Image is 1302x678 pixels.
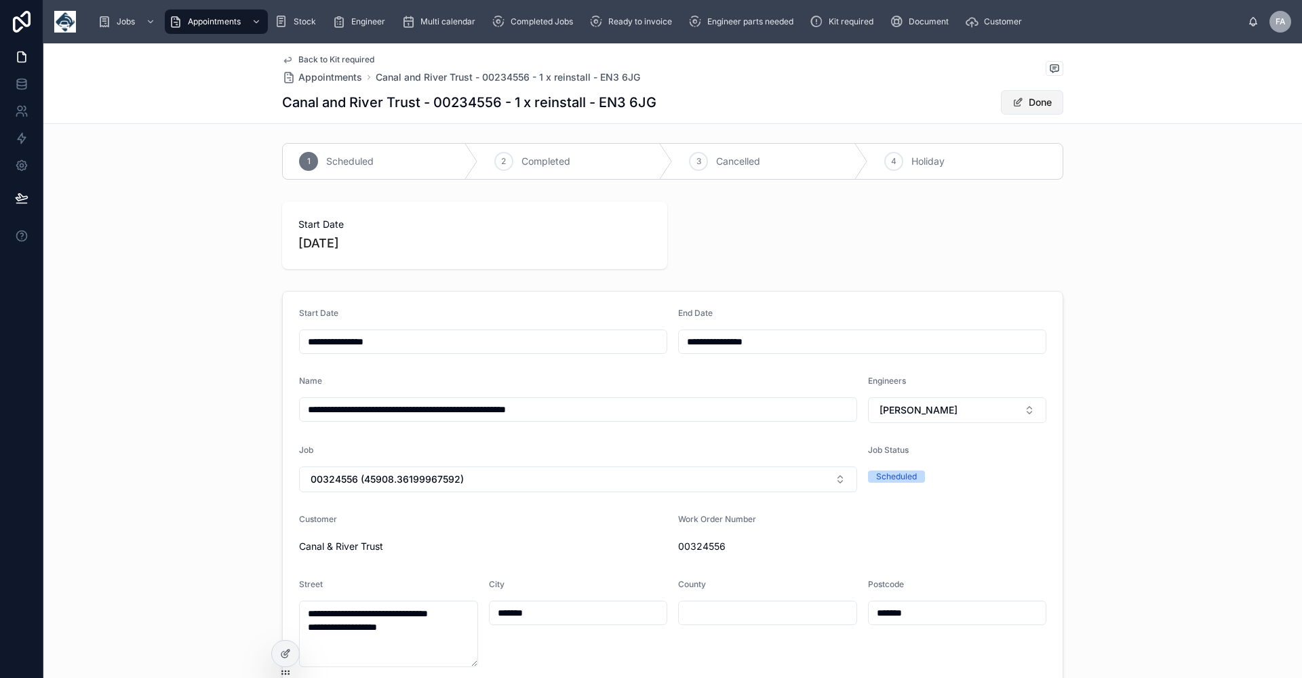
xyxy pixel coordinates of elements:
span: 2 [501,156,506,167]
a: Back to Kit required [282,54,374,65]
span: Document [909,16,949,27]
a: Appointments [282,71,362,84]
span: 00324556 [678,540,1046,553]
span: City [489,579,505,589]
a: Completed Jobs [488,9,583,34]
span: Back to Kit required [298,54,374,65]
span: Postcode [868,579,904,589]
span: Completed Jobs [511,16,573,27]
img: App logo [54,11,76,33]
a: Ready to invoice [585,9,682,34]
span: Holiday [911,155,945,168]
a: Canal and River Trust - 00234556 - 1 x reinstall - EN3 6JG [376,71,640,84]
span: Multi calendar [420,16,475,27]
span: Scheduled [326,155,374,168]
span: FA [1276,16,1286,27]
span: 3 [696,156,701,167]
a: Stock [271,9,325,34]
span: 00324556 (45908.36199967592) [311,473,464,486]
a: Multi calendar [397,9,485,34]
a: Customer [961,9,1031,34]
button: Select Button [299,466,857,492]
a: Document [886,9,958,34]
span: Name [299,376,322,386]
div: scrollable content [87,7,1248,37]
span: Engineer [351,16,385,27]
a: Kit required [806,9,883,34]
span: Customer [299,514,337,524]
span: Kit required [829,16,873,27]
a: Engineer parts needed [684,9,803,34]
span: End Date [678,308,713,318]
span: [PERSON_NAME] [880,403,958,417]
span: Appointments [298,71,362,84]
button: Select Button [868,397,1047,423]
a: Jobs [94,9,162,34]
span: Work Order Number [678,514,756,524]
span: Job [299,445,313,455]
span: Customer [984,16,1022,27]
span: Street [299,579,323,589]
span: County [678,579,706,589]
button: Done [1001,90,1063,115]
span: Ready to invoice [608,16,672,27]
span: Job Status [868,445,909,455]
span: Stock [294,16,316,27]
h1: Canal and River Trust - 00234556 - 1 x reinstall - EN3 6JG [282,93,656,112]
span: Cancelled [716,155,760,168]
span: Canal & River Trust [299,540,667,553]
span: 4 [891,156,896,167]
span: 1 [307,156,311,167]
span: Completed [521,155,570,168]
span: Jobs [117,16,135,27]
span: Appointments [188,16,241,27]
a: Appointments [165,9,268,34]
p: [DATE] [298,234,339,253]
span: Start Date [299,308,338,318]
span: Engineer parts needed [707,16,793,27]
div: Scheduled [876,471,917,483]
span: Start Date [298,218,651,231]
a: Engineer [328,9,395,34]
span: Engineers [868,376,906,386]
